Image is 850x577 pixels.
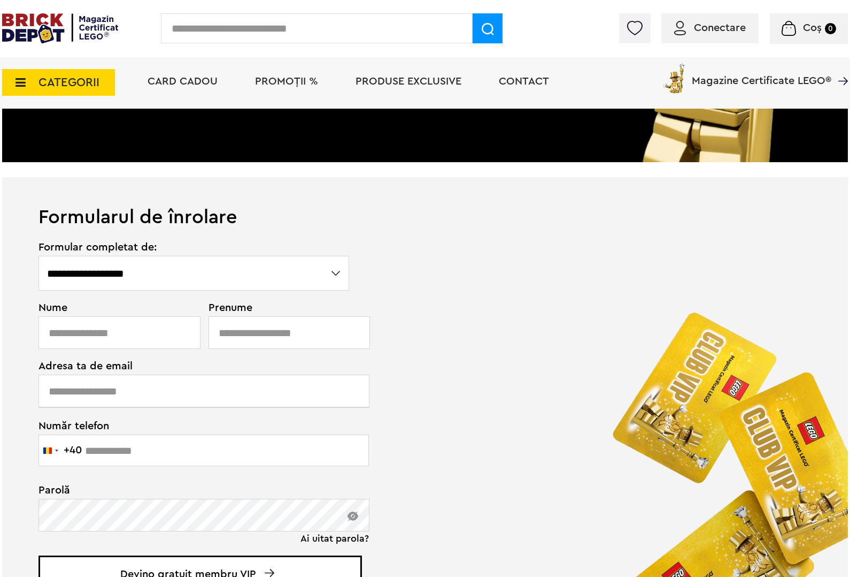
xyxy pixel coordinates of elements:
a: PROMOȚII % [255,76,318,87]
span: Prenume [208,302,351,313]
span: Magazine Certificate LEGO® [692,62,831,86]
span: Conectare [694,22,746,33]
h1: Formularul de înrolare [2,177,848,227]
span: Formular completat de: [38,242,350,253]
a: Card Cadou [148,76,218,87]
span: Parolă [38,485,350,496]
span: Număr telefon [38,419,350,431]
a: Magazine Certificate LEGO® [831,62,848,72]
div: +40 [64,445,82,455]
a: Ai uitat parola? [300,533,369,544]
a: Contact [499,76,549,87]
span: Nume [38,302,195,313]
span: CATEGORII [38,77,99,88]
span: Adresa ta de email [38,361,350,371]
small: 0 [825,23,836,34]
span: Coș [803,22,822,33]
a: Conectare [674,22,746,33]
button: Selected country [39,435,82,466]
img: Arrow%20-%20Down.svg [265,569,274,577]
a: Produse exclusive [356,76,461,87]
